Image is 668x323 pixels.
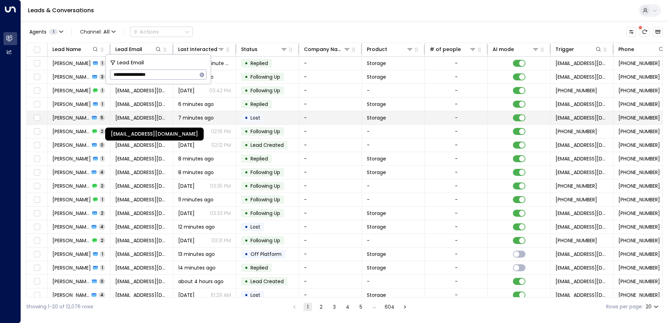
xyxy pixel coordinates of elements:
[32,127,41,136] span: Toggle select row
[245,289,248,301] div: •
[455,210,458,217] div: -
[115,196,168,203] span: wrdavies@live.co.uk
[105,128,204,141] div: [EMAIL_ADDRESS][DOMAIN_NAME]
[556,196,597,203] span: +447979362548
[100,265,105,271] span: 1
[618,87,660,94] span: +447929051456
[618,278,660,285] span: +447572520147
[299,152,362,165] td: -
[367,45,413,53] div: Product
[178,210,195,217] span: Yesterday
[103,29,110,35] span: All
[115,114,168,121] span: olliewicks@hotmail.co.uk
[299,207,362,220] td: -
[99,278,105,284] span: 0
[367,60,386,67] span: Storage
[556,101,608,108] span: leads@space-station.co.uk
[245,71,248,83] div: •
[250,237,280,244] span: Following Up
[618,60,660,67] span: +447398360917
[455,101,458,108] div: -
[115,101,168,108] span: theothompson16@gmail.com
[115,45,142,53] div: Lead Email
[250,60,268,67] span: Replied
[178,114,214,121] span: 7 minutes ago
[100,101,105,107] span: 1
[299,288,362,302] td: -
[245,112,248,124] div: •
[52,155,91,162] span: Julie Gardner
[299,125,362,138] td: -
[618,45,634,53] div: Phone
[250,182,280,189] span: Following Up
[493,45,514,53] div: AI mode
[32,73,41,81] span: Toggle select row
[367,292,386,299] span: Storage
[178,264,216,271] span: 14 minutes ago
[250,278,284,285] span: Lead Created
[178,155,214,162] span: 8 minutes ago
[455,223,458,230] div: -
[115,169,168,176] span: husnainabbas1@hotmail.com
[52,237,90,244] span: Stephanie Morris
[77,27,118,37] button: Channel:All
[618,45,665,53] div: Phone
[299,179,362,193] td: -
[618,128,660,135] span: +447910700124
[556,155,608,162] span: leads@space-station.co.uk
[383,303,396,311] button: Go to page 604
[299,166,362,179] td: -
[556,45,602,53] div: Trigger
[99,169,105,175] span: 4
[653,27,663,37] button: Archived Leads
[362,125,425,138] td: -
[556,292,608,299] span: leads@space-station.co.uk
[241,45,257,53] div: Status
[250,223,260,230] span: Lost
[52,45,99,53] div: Lead Name
[455,73,458,80] div: -
[618,114,660,121] span: +447910700124
[299,111,362,124] td: -
[115,264,168,271] span: carlpickard88@hotmail.co.uk
[100,60,105,66] span: 1
[32,277,41,286] span: Toggle select row
[367,114,386,121] span: Storage
[99,115,105,121] span: 5
[115,142,168,149] span: olliewicks@hotmail.co.uk
[556,278,608,285] span: leads@space-station.co.uk
[245,180,248,192] div: •
[52,278,90,285] span: Carl Pickard
[115,87,168,94] span: staceytebbs@hotmail.com
[77,27,118,37] span: Channel:
[52,45,81,53] div: Lead Name
[556,169,608,176] span: leads@space-station.co.uk
[618,237,660,244] span: +447735054823
[455,278,458,285] div: -
[250,196,280,203] span: Following Up
[250,169,280,176] span: Following Up
[556,142,608,149] span: leads@space-station.co.uk
[299,275,362,288] td: -
[556,73,608,80] span: leads@space-station.co.uk
[618,142,660,149] span: +447910700124
[245,125,248,137] div: •
[556,60,608,67] span: leads@space-station.co.uk
[367,251,386,258] span: Storage
[290,302,409,311] nav: pagination navigation
[430,45,476,53] div: # of people
[241,45,288,53] div: Status
[52,182,90,189] span: Abbas Husnain
[115,182,168,189] span: husnainabbas1@hotmail.com
[367,210,386,217] span: Storage
[317,303,325,311] button: Go to page 2
[367,169,386,176] span: Storage
[32,45,41,54] span: Toggle select all
[211,142,231,149] p: 02:12 PM
[99,292,105,298] span: 4
[210,210,231,217] p: 03:33 PM
[299,84,362,97] td: -
[455,251,458,258] div: -
[455,264,458,271] div: -
[52,264,91,271] span: Carl Pickard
